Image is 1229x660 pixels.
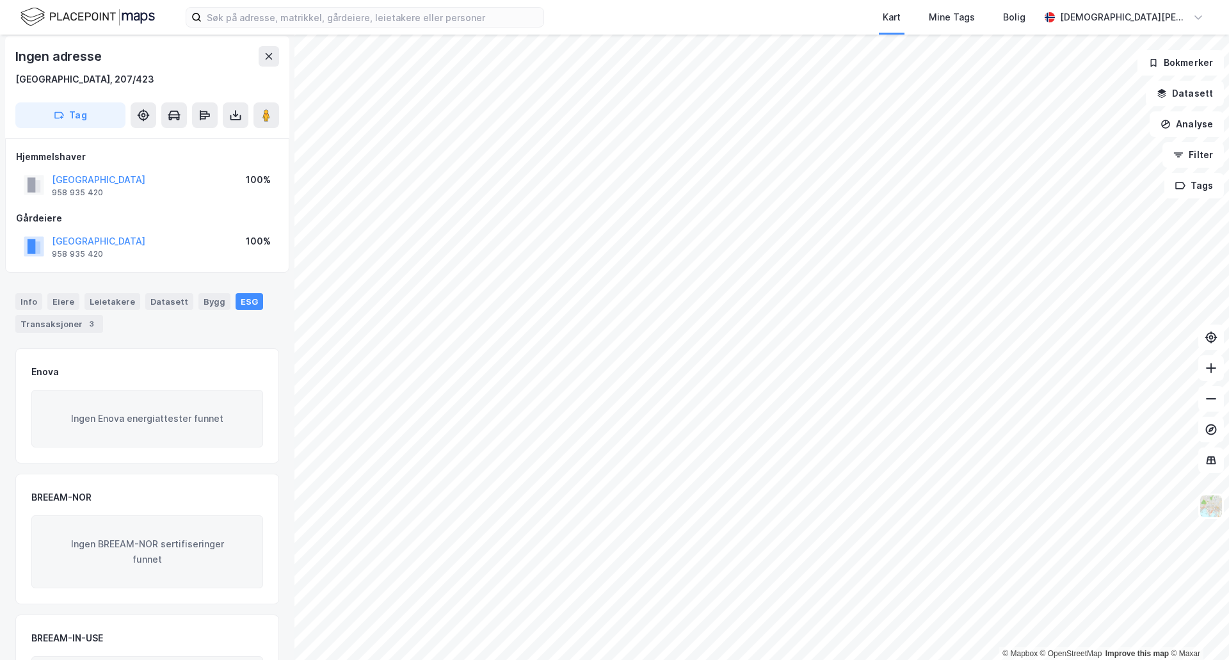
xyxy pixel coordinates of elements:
[84,293,140,310] div: Leietakere
[1040,649,1102,658] a: OpenStreetMap
[20,6,155,28] img: logo.f888ab2527a4732fd821a326f86c7f29.svg
[47,293,79,310] div: Eiere
[15,102,125,128] button: Tag
[1199,494,1223,519] img: Z
[246,172,271,188] div: 100%
[1150,111,1224,137] button: Analyse
[1002,649,1038,658] a: Mapbox
[52,249,103,259] div: 958 935 420
[198,293,230,310] div: Bygg
[1146,81,1224,106] button: Datasett
[16,149,278,165] div: Hjemmelshaver
[15,293,42,310] div: Info
[929,10,975,25] div: Mine Tags
[1165,599,1229,660] iframe: Chat Widget
[1137,50,1224,76] button: Bokmerker
[15,315,103,333] div: Transaksjoner
[202,8,543,27] input: Søk på adresse, matrikkel, gårdeiere, leietakere eller personer
[31,490,92,505] div: BREEAM-NOR
[246,234,271,249] div: 100%
[1060,10,1188,25] div: [DEMOGRAPHIC_DATA][PERSON_NAME]
[1105,649,1169,658] a: Improve this map
[31,364,59,380] div: Enova
[1162,142,1224,168] button: Filter
[31,390,263,447] div: Ingen Enova energiattester funnet
[15,46,104,67] div: Ingen adresse
[1164,173,1224,198] button: Tags
[31,515,263,588] div: Ingen BREEAM-NOR sertifiseringer funnet
[883,10,901,25] div: Kart
[85,318,98,330] div: 3
[15,72,154,87] div: [GEOGRAPHIC_DATA], 207/423
[16,211,278,226] div: Gårdeiere
[1165,599,1229,660] div: Kontrollprogram for chat
[31,631,103,646] div: BREEAM-IN-USE
[145,293,193,310] div: Datasett
[52,188,103,198] div: 958 935 420
[1003,10,1025,25] div: Bolig
[236,293,263,310] div: ESG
